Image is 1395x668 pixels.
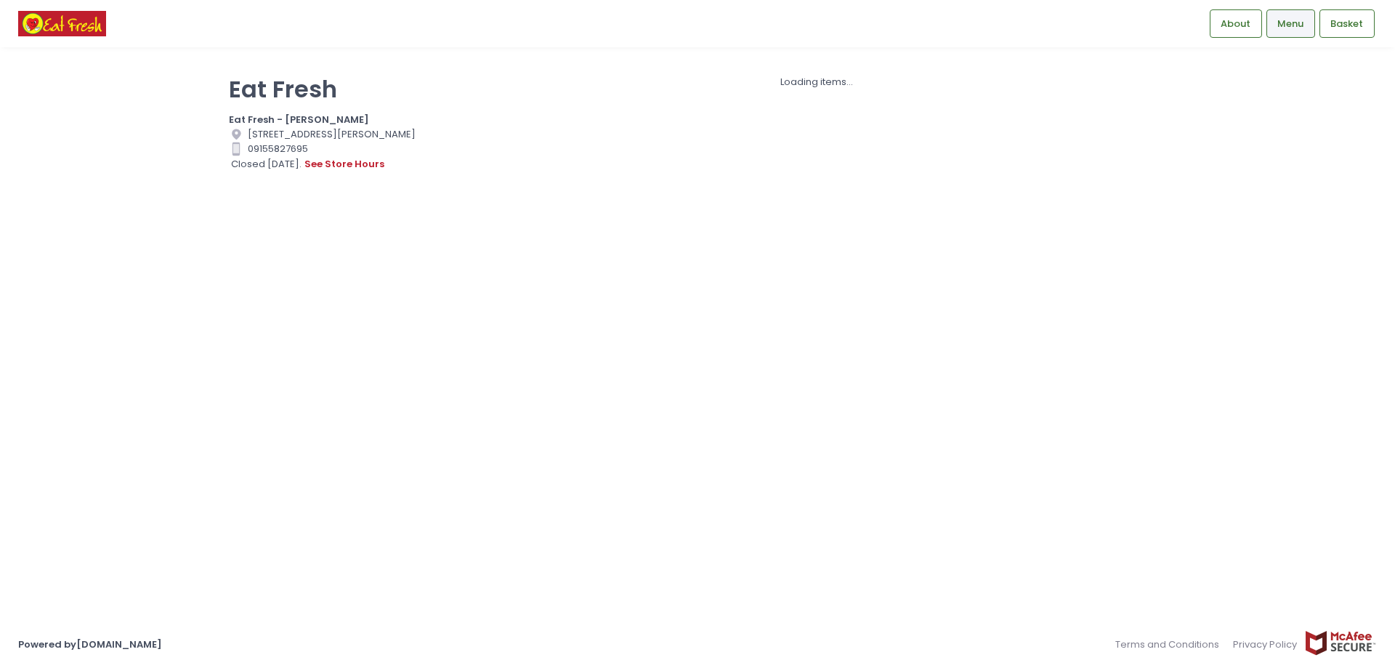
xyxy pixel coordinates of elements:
[229,156,450,172] div: Closed [DATE].
[229,113,369,126] b: Eat Fresh - [PERSON_NAME]
[229,142,450,156] div: 09155827695
[18,637,162,651] a: Powered by[DOMAIN_NAME]
[1210,9,1262,37] a: About
[1115,630,1226,659] a: Terms and Conditions
[1266,9,1315,37] a: Menu
[229,75,450,103] p: Eat Fresh
[1221,17,1250,31] span: About
[1277,17,1303,31] span: Menu
[1304,630,1377,656] img: mcafee-secure
[229,127,450,142] div: [STREET_ADDRESS][PERSON_NAME]
[468,75,1166,89] div: Loading items...
[1330,17,1363,31] span: Basket
[18,11,106,36] img: logo
[1226,630,1305,659] a: Privacy Policy
[304,156,385,172] button: see store hours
